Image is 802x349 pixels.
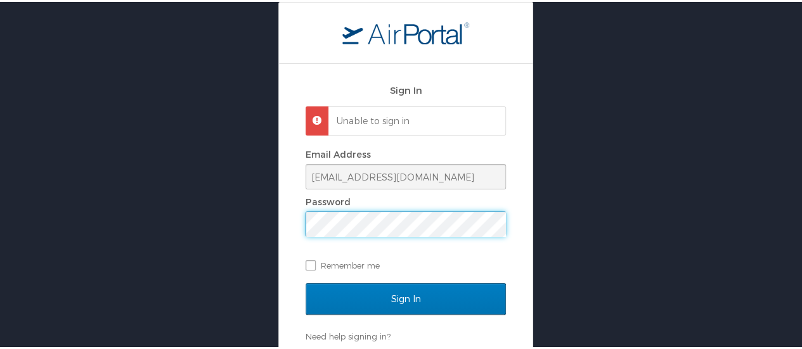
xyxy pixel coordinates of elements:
[306,329,391,339] a: Need help signing in?
[342,20,469,42] img: logo
[337,113,494,125] p: Unable to sign in
[306,194,351,205] label: Password
[306,281,506,313] input: Sign In
[306,254,506,273] label: Remember me
[306,147,371,158] label: Email Address
[306,81,506,96] h2: Sign In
